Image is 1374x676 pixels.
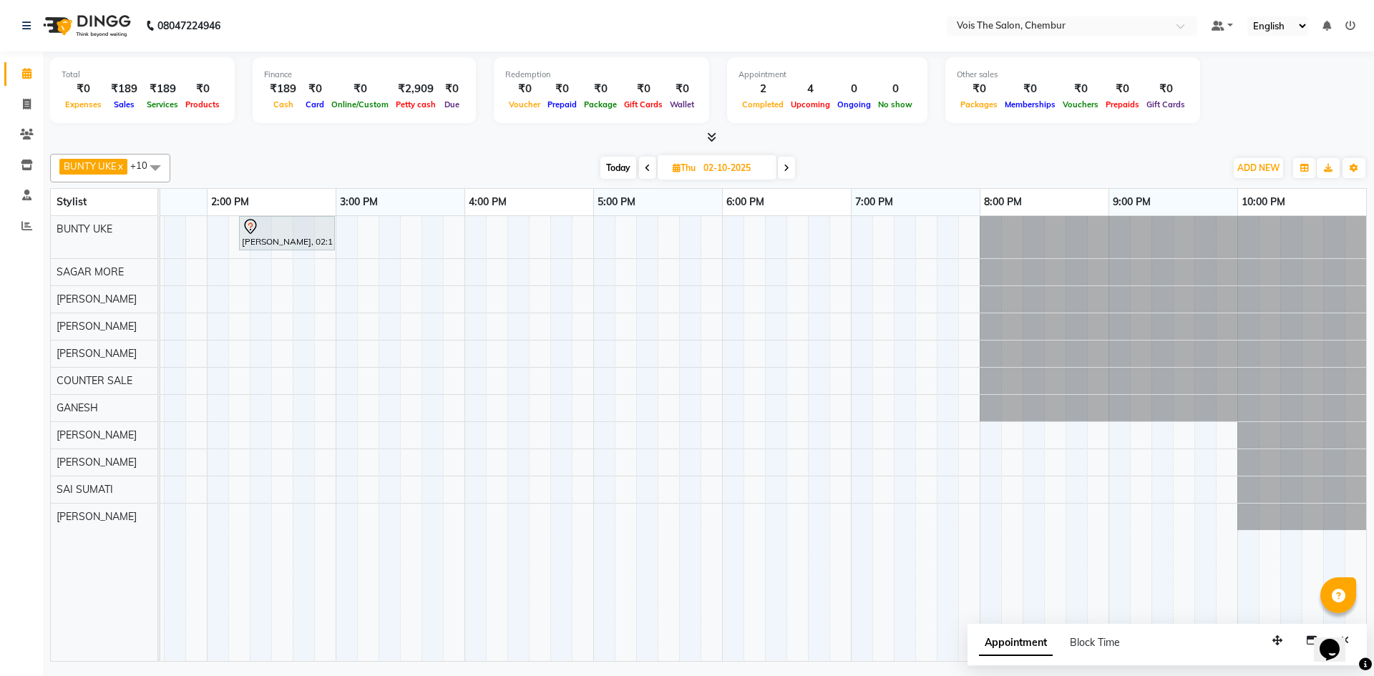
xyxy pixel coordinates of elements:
div: ₹0 [666,81,698,97]
span: Card [302,99,328,109]
span: Stylist [57,195,87,208]
span: Services [143,99,182,109]
span: Petty cash [392,99,439,109]
div: ₹0 [302,81,328,97]
div: Other sales [957,69,1189,81]
div: 2 [739,81,787,97]
div: Finance [264,69,464,81]
span: GANESH [57,401,98,414]
span: Gift Cards [620,99,666,109]
span: Expenses [62,99,105,109]
a: 5:00 PM [594,192,639,212]
span: Wallet [666,99,698,109]
a: 10:00 PM [1238,192,1289,212]
span: [PERSON_NAME] [57,428,137,441]
span: Prepaid [544,99,580,109]
span: [PERSON_NAME] [57,347,137,360]
div: ₹0 [439,81,464,97]
a: x [117,160,123,172]
span: Today [600,157,636,179]
a: 7:00 PM [852,192,897,212]
span: BUNTY UKE [64,160,117,172]
a: 8:00 PM [980,192,1025,212]
input: 2025-10-02 [699,157,771,179]
span: [PERSON_NAME] [57,510,137,523]
div: ₹0 [1059,81,1102,97]
div: 0 [834,81,874,97]
span: Block Time [1070,636,1120,649]
span: Thu [669,162,699,173]
div: ₹189 [264,81,302,97]
div: ₹189 [105,81,143,97]
span: [PERSON_NAME] [57,293,137,305]
div: ₹0 [957,81,1001,97]
iframe: chat widget [1314,619,1360,662]
span: Upcoming [787,99,834,109]
div: ₹2,909 [392,81,439,97]
span: Completed [739,99,787,109]
div: ₹0 [1102,81,1143,97]
span: No show [874,99,916,109]
span: Ongoing [834,99,874,109]
a: 6:00 PM [723,192,768,212]
a: 3:00 PM [336,192,381,212]
a: 4:00 PM [465,192,510,212]
div: 4 [787,81,834,97]
div: ₹0 [544,81,580,97]
span: BUNTY UKE [57,222,112,235]
span: Appointment [979,630,1053,656]
div: ₹0 [505,81,544,97]
div: ₹0 [62,81,105,97]
span: Sales [110,99,138,109]
span: SAI SUMATI [57,483,113,496]
div: ₹189 [143,81,182,97]
a: 2:00 PM [208,192,253,212]
span: COUNTER SALE [57,374,132,387]
span: ADD NEW [1237,162,1280,173]
span: [PERSON_NAME] [57,320,137,333]
span: Online/Custom [328,99,392,109]
div: ₹0 [580,81,620,97]
span: Package [580,99,620,109]
span: Voucher [505,99,544,109]
div: Total [62,69,223,81]
span: Vouchers [1059,99,1102,109]
img: logo [36,6,135,46]
div: [PERSON_NAME], 02:15 PM-03:00 PM, Schwarzkopf Hair Spa (Mid-back Length) [240,218,333,248]
div: ₹0 [182,81,223,97]
span: [PERSON_NAME] [57,456,137,469]
span: Gift Cards [1143,99,1189,109]
span: Cash [270,99,297,109]
span: +10 [130,160,158,171]
span: Products [182,99,223,109]
span: Prepaids [1102,99,1143,109]
div: ₹0 [620,81,666,97]
span: Packages [957,99,1001,109]
div: ₹0 [1001,81,1059,97]
span: Memberships [1001,99,1059,109]
a: 9:00 PM [1109,192,1154,212]
button: ADD NEW [1234,158,1283,178]
div: 0 [874,81,916,97]
b: 08047224946 [157,6,220,46]
span: Due [441,99,463,109]
div: Redemption [505,69,698,81]
div: Appointment [739,69,916,81]
div: ₹0 [1143,81,1189,97]
div: ₹0 [328,81,392,97]
span: SAGAR MORE [57,265,124,278]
